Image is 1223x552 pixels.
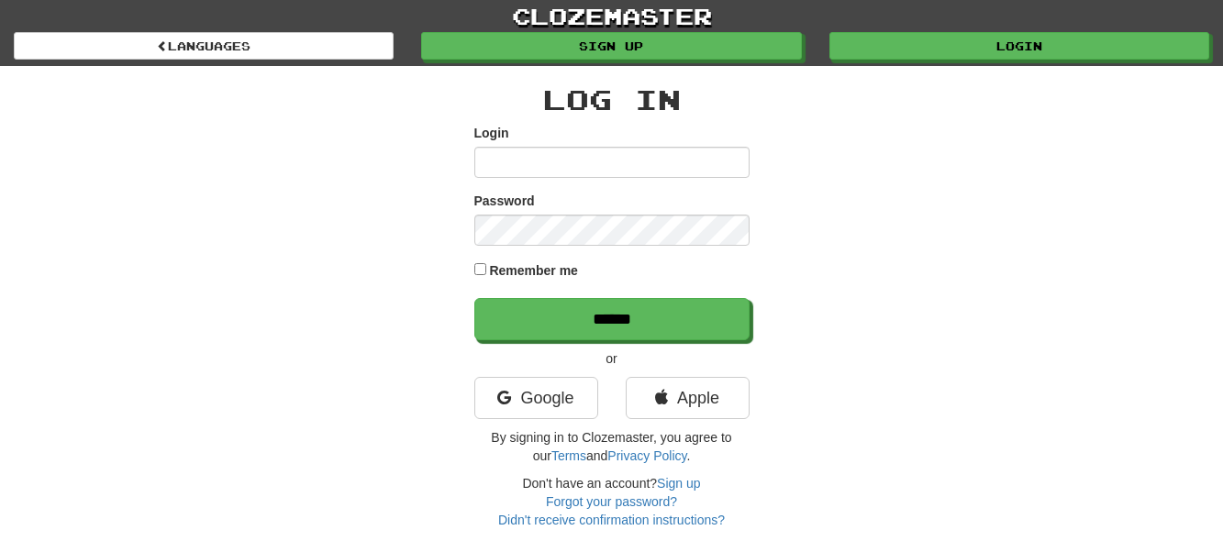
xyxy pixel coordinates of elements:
a: Terms [551,448,586,463]
label: Remember me [489,261,578,280]
label: Password [474,192,535,210]
div: Don't have an account? [474,474,750,529]
a: Google [474,377,598,419]
label: Login [474,124,509,142]
a: Sign up [421,32,801,60]
a: Didn't receive confirmation instructions? [498,513,725,527]
p: By signing in to Clozemaster, you agree to our and . [474,428,750,465]
a: Privacy Policy [607,448,686,463]
p: or [474,349,750,368]
a: Login [829,32,1209,60]
a: Sign up [657,476,700,491]
a: Forgot your password? [546,494,677,509]
h2: Log In [474,84,750,115]
a: Apple [626,377,750,419]
a: Languages [14,32,394,60]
